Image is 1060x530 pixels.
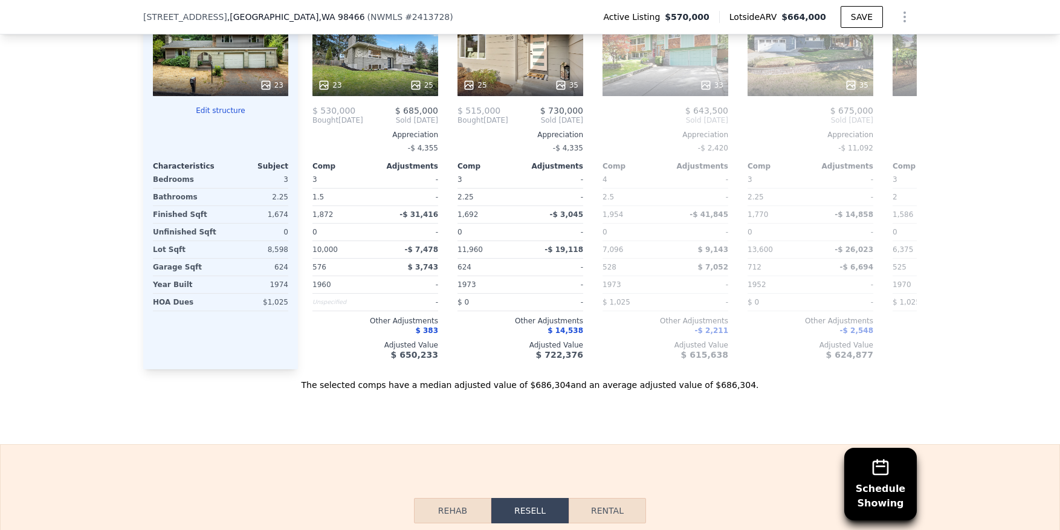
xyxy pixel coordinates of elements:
span: NWMLS [370,12,402,22]
div: 2.25 [223,189,288,205]
div: 25 [463,79,486,91]
span: , [GEOGRAPHIC_DATA] [227,11,365,23]
span: -$ 2,548 [840,326,873,335]
span: 1,586 [893,210,913,219]
div: Appreciation [748,130,873,140]
span: , WA 98466 [318,12,364,22]
span: 0 [748,228,752,236]
span: Lotside ARV [729,11,781,23]
button: Rehab [414,498,491,523]
span: $ 14,538 [548,326,583,335]
div: Adjusted Value [893,340,1018,350]
span: 10,000 [312,245,338,254]
div: Adjustments [375,161,438,171]
div: 2.25 [748,189,808,205]
span: $ 3,743 [408,263,438,271]
span: -$ 11,092 [838,144,873,152]
span: 0 [457,228,462,236]
span: Sold [DATE] [893,115,1018,125]
div: 23 [260,79,283,91]
div: Adjusted Value [748,340,873,350]
div: Unspecified [312,294,373,311]
div: 2 [893,189,953,205]
div: Unfinished Sqft [153,224,218,241]
div: Other Adjustments [603,316,728,326]
div: Comp [893,161,955,171]
span: $ 9,143 [698,245,728,254]
div: 35 [555,79,578,91]
div: Finished Sqft [153,206,218,223]
span: $664,000 [781,12,826,22]
div: - [523,189,583,205]
div: Bathrooms [153,189,218,205]
div: Adjustments [810,161,873,171]
span: $ 515,000 [457,106,500,115]
div: Appreciation [603,130,728,140]
div: - [813,171,873,188]
span: 576 [312,263,326,271]
div: 2.25 [457,189,518,205]
div: - [523,224,583,241]
span: -$ 4,335 [553,144,583,152]
span: 528 [603,263,616,271]
div: [DATE] [312,115,363,125]
span: 0 [603,228,607,236]
span: 624 [457,263,471,271]
div: [DATE] [457,115,508,125]
div: - [378,224,438,241]
div: - [813,224,873,241]
div: 25 [410,79,433,91]
span: 1,770 [748,210,768,219]
button: Rental [569,498,646,523]
span: -$ 2,420 [698,144,728,152]
div: 23 [318,79,341,91]
div: Garage Sqft [153,259,218,276]
div: 1973 [457,276,518,293]
span: 3 [748,175,752,184]
div: Comp [748,161,810,171]
div: Adjustments [520,161,583,171]
div: Other Adjustments [748,316,873,326]
span: -$ 31,416 [399,210,438,219]
span: $ 675,000 [830,106,873,115]
div: Adjusted Value [312,340,438,350]
div: - [668,189,728,205]
span: 6,375 [893,245,913,254]
span: -$ 6,694 [840,263,873,271]
div: Comp [603,161,665,171]
span: -$ 4,355 [408,144,438,152]
span: 525 [893,263,906,271]
div: Adjusted Value [457,340,583,350]
div: Appreciation [457,130,583,140]
div: 1,674 [223,206,288,223]
div: 1.5 [312,189,373,205]
span: Bought [312,115,338,125]
div: - [668,294,728,311]
div: 33 [700,79,723,91]
span: $ 722,376 [536,350,583,360]
div: - [523,171,583,188]
span: Sold [DATE] [508,115,583,125]
div: 1952 [748,276,808,293]
div: Adjustments [665,161,728,171]
span: Sold [DATE] [603,115,728,125]
span: -$ 2,211 [695,326,728,335]
div: - [378,276,438,293]
span: 3 [457,175,462,184]
div: Comp [457,161,520,171]
span: $ 624,877 [826,350,873,360]
div: - [668,224,728,241]
span: -$ 41,845 [690,210,728,219]
span: $ 730,000 [540,106,583,115]
span: $ 0 [457,298,469,306]
div: 2.5 [603,189,663,205]
span: 13,600 [748,245,773,254]
button: ScheduleShowing [844,448,917,520]
span: $ 0 [748,298,759,306]
span: $ 383 [415,326,438,335]
span: 1,872 [312,210,333,219]
div: - [813,189,873,205]
span: $ 643,500 [685,106,728,115]
div: 0 [223,224,288,241]
span: 712 [748,263,761,271]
